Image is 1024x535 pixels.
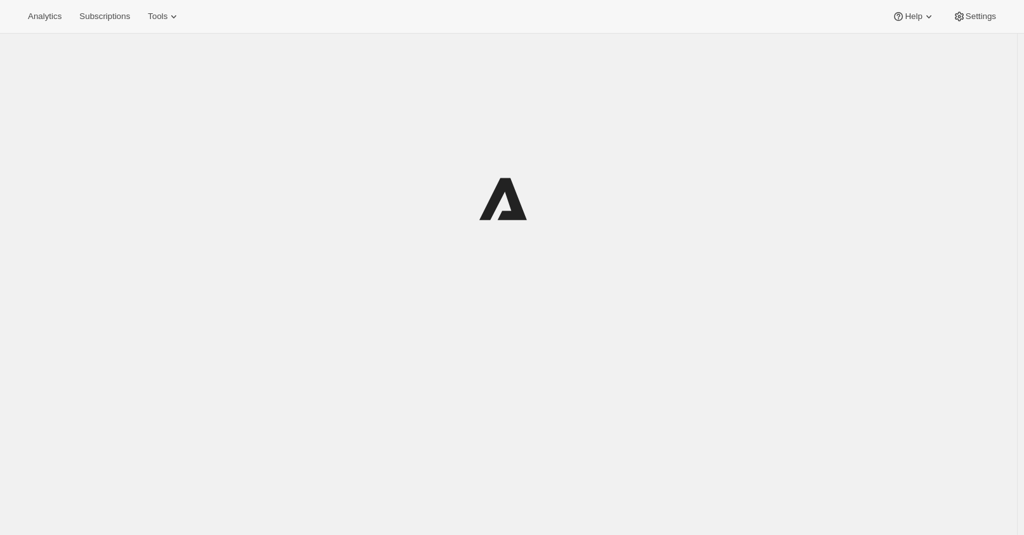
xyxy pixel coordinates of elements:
span: Subscriptions [79,11,130,22]
button: Tools [140,8,188,25]
button: Settings [945,8,1004,25]
span: Analytics [28,11,62,22]
button: Analytics [20,8,69,25]
span: Tools [148,11,167,22]
button: Subscriptions [72,8,138,25]
span: Settings [966,11,996,22]
span: Help [905,11,922,22]
button: Help [885,8,942,25]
